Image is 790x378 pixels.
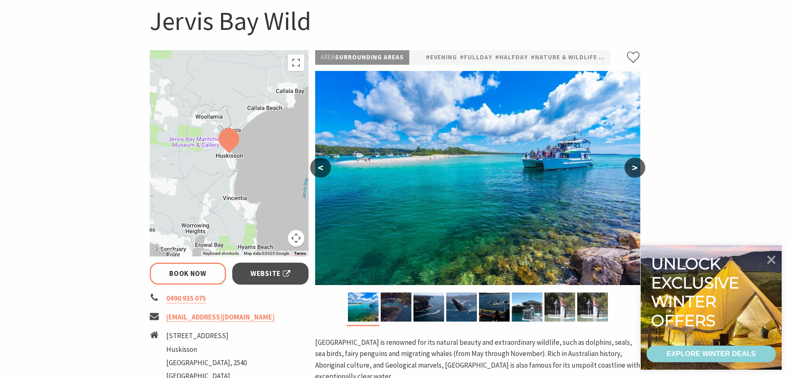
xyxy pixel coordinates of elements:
button: Keyboard shortcuts [203,251,239,256]
a: Book Now [150,263,226,285]
a: #Evening [426,52,457,63]
button: < [310,158,331,178]
img: Google [152,246,179,256]
a: Website [232,263,309,285]
img: Pt Perp Lighthouse [413,293,444,322]
a: [EMAIL_ADDRESS][DOMAIN_NAME] [166,312,275,322]
p: Surrounding Areas [315,50,409,65]
img: Disabled Access Vessel [348,293,379,322]
li: [STREET_ADDRESS] [166,330,247,341]
img: Summer Boom Netting [479,293,510,322]
span: Area [321,53,335,61]
a: #halfday [495,52,528,63]
button: Toggle fullscreen view [288,54,304,71]
img: SUP Hire [577,293,608,322]
div: Unlock exclusive winter offers [651,254,743,330]
span: Website [250,268,290,279]
button: > [625,158,645,178]
h1: Jervis Bay Wild [150,4,641,38]
a: Terms (opens in new tab) [294,251,306,256]
a: 0490 935 075 [166,294,206,303]
a: #Nature & Wildlife [531,52,597,63]
div: EXPLORE WINTER DEALS [666,346,756,362]
a: #fullday [460,52,492,63]
img: Port Venture Inclusive Vessel [512,293,542,322]
button: Map camera controls [288,230,304,246]
li: [GEOGRAPHIC_DATA], 2540 [166,357,247,368]
img: SUP Hire [544,293,575,322]
img: Disabled Access Vessel [315,71,640,285]
img: Honeymoon Bay Jervis Bay [381,293,411,322]
a: Open this area in Google Maps (opens a new window) [152,246,179,256]
a: EXPLORE WINTER DEALS [647,346,776,362]
span: Map data ©2025 Google [244,251,289,256]
li: Huskisson [166,344,247,355]
img: Humpback Whale [446,293,477,322]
